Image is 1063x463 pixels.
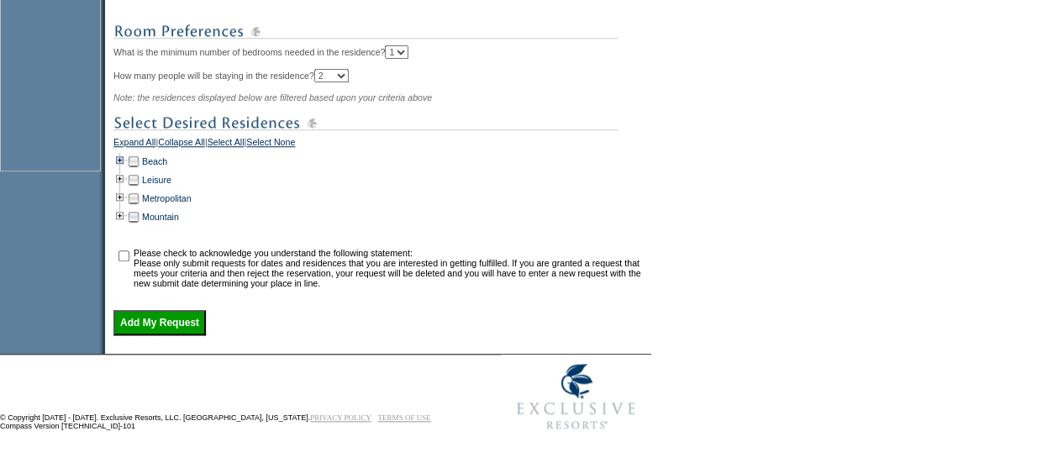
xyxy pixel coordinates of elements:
a: Metropolitan [142,193,192,203]
a: Select All [208,137,245,152]
a: Leisure [142,175,171,185]
a: Select None [246,137,295,152]
img: Exclusive Resorts [501,355,651,439]
div: | | | [113,137,647,152]
a: Collapse All [158,137,205,152]
input: Add My Request [113,310,206,335]
a: TERMS OF USE [378,413,431,422]
td: Please check to acknowledge you understand the following statement: Please only submit requests f... [134,248,645,288]
span: Note: the residences displayed below are filtered based upon your criteria above [113,92,432,103]
img: subTtlRoomPreferences.gif [113,21,618,42]
a: Expand All [113,137,155,152]
a: Beach [142,156,167,166]
a: PRIVACY POLICY [310,413,371,422]
a: Mountain [142,212,179,222]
